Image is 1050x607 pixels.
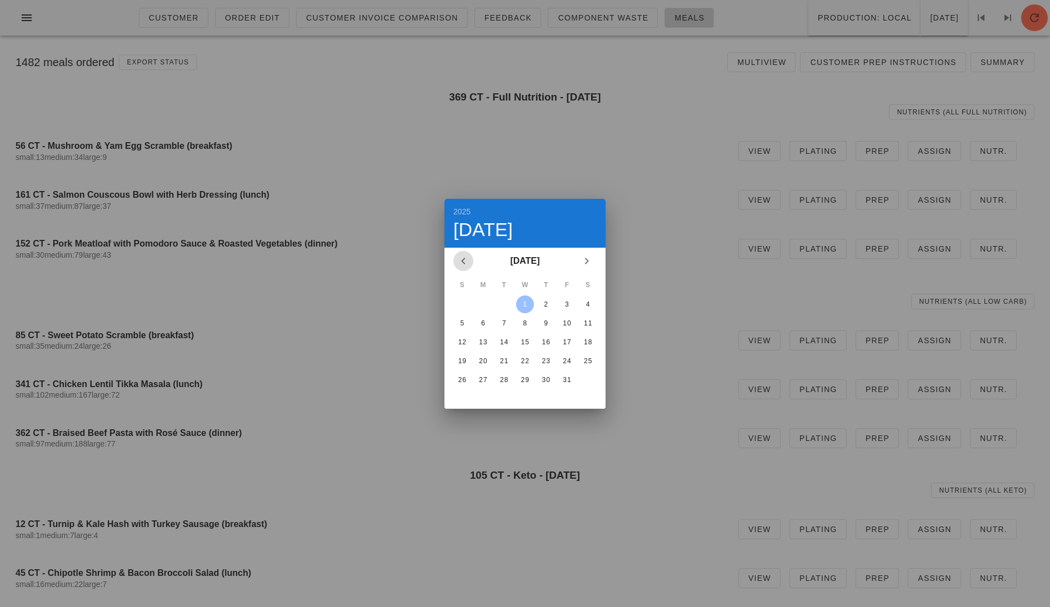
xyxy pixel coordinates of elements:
button: 31 [558,371,576,389]
div: 29 [516,376,534,384]
button: 30 [537,371,555,389]
button: 6 [474,314,492,332]
th: T [536,275,556,294]
div: 18 [579,338,597,346]
button: 15 [516,333,534,351]
button: 17 [558,333,576,351]
div: 1 [516,300,534,308]
div: [DATE] [453,220,597,239]
button: [DATE] [506,250,544,272]
button: 3 [558,295,576,313]
th: S [452,275,472,294]
th: S [578,275,598,294]
button: 23 [537,352,555,370]
div: 11 [579,319,597,327]
div: 8 [516,319,534,327]
div: 9 [537,319,555,327]
button: 25 [579,352,597,370]
button: 14 [495,333,513,351]
button: 18 [579,333,597,351]
button: 1 [516,295,534,313]
button: 2 [537,295,555,313]
div: 7 [495,319,513,327]
div: 15 [516,338,534,346]
th: T [494,275,514,294]
button: 27 [474,371,492,389]
th: M [473,275,493,294]
th: F [557,275,577,294]
div: 30 [537,376,555,384]
div: 2025 [453,208,597,215]
div: 5 [453,319,471,327]
button: 28 [495,371,513,389]
button: 24 [558,352,576,370]
button: 5 [453,314,471,332]
div: 27 [474,376,492,384]
button: 4 [579,295,597,313]
button: 19 [453,352,471,370]
div: 22 [516,357,534,365]
button: 29 [516,371,534,389]
div: 4 [579,300,597,308]
button: Previous month [453,251,473,271]
button: 20 [474,352,492,370]
div: 16 [537,338,555,346]
button: 13 [474,333,492,351]
div: 28 [495,376,513,384]
div: 3 [558,300,576,308]
button: 11 [579,314,597,332]
div: 19 [453,357,471,365]
div: 12 [453,338,471,346]
div: 25 [579,357,597,365]
div: 23 [537,357,555,365]
button: 22 [516,352,534,370]
div: 21 [495,357,513,365]
button: 9 [537,314,555,332]
div: 31 [558,376,576,384]
div: 10 [558,319,576,327]
button: 16 [537,333,555,351]
div: 6 [474,319,492,327]
div: 13 [474,338,492,346]
button: 8 [516,314,534,332]
th: W [515,275,535,294]
button: 26 [453,371,471,389]
div: 17 [558,338,576,346]
div: 2 [537,300,555,308]
div: 14 [495,338,513,346]
div: 20 [474,357,492,365]
div: 26 [453,376,471,384]
button: Next month [577,251,597,271]
button: 12 [453,333,471,351]
button: 7 [495,314,513,332]
button: 10 [558,314,576,332]
div: 24 [558,357,576,365]
button: 21 [495,352,513,370]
